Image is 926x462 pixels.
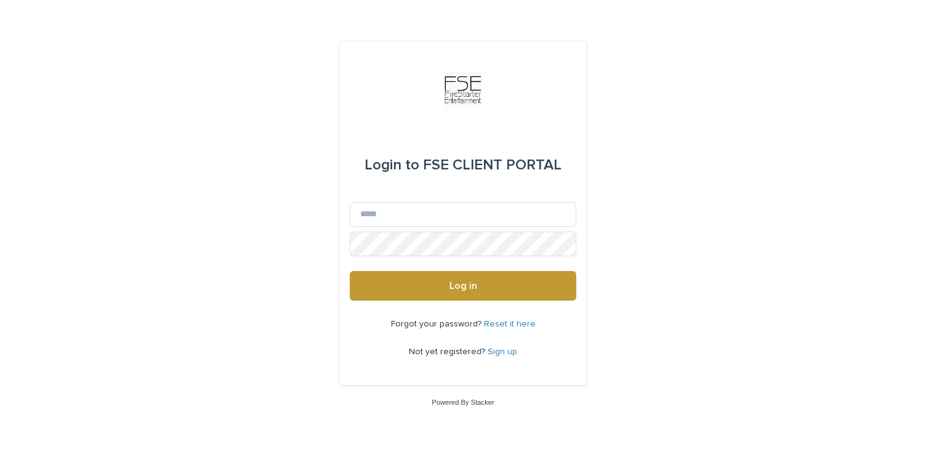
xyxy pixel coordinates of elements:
[409,347,488,356] span: Not yet registered?
[364,158,419,172] span: Login to
[364,148,562,182] div: FSE CLIENT PORTAL
[432,399,494,406] a: Powered By Stacker
[350,271,576,301] button: Log in
[484,320,536,328] a: Reset it here
[449,281,477,291] span: Log in
[488,347,517,356] a: Sign up
[445,71,481,108] img: Km9EesSdRbS9ajqhBzyo
[391,320,484,328] span: Forgot your password?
